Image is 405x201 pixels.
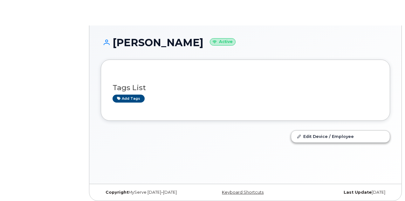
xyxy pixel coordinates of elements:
strong: Copyright [106,190,128,195]
a: Keyboard Shortcuts [222,190,264,195]
div: [DATE] [294,190,390,195]
a: Edit Device / Employee [291,131,390,142]
h1: [PERSON_NAME] [101,37,390,48]
a: Add tags [113,95,145,103]
strong: Last Update [344,190,372,195]
div: MyServe [DATE]–[DATE] [101,190,197,195]
h3: Tags List [113,84,378,92]
small: Active [210,38,236,46]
